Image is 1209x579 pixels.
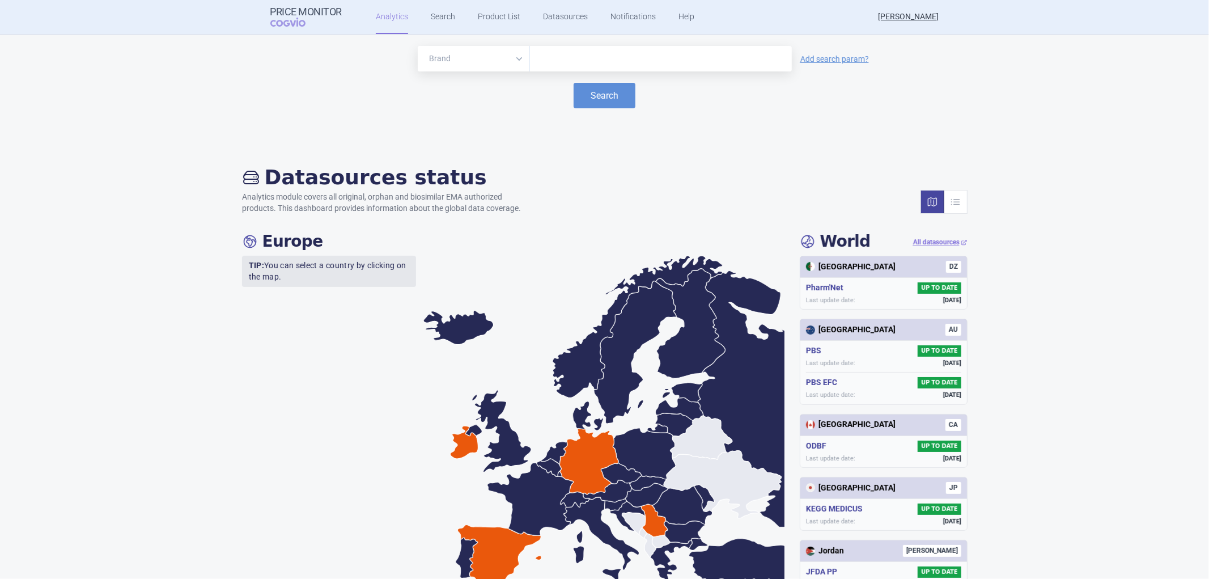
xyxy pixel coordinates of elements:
span: Last update date: [806,517,855,526]
span: [DATE] [943,359,961,367]
img: Japan [806,483,815,492]
p: Analytics module covers all original, orphan and biosimilar EMA authorized products. This dashboa... [242,192,532,214]
span: COGVIO [270,18,321,27]
span: AU [945,324,961,336]
div: [GEOGRAPHIC_DATA] [806,483,896,494]
h5: Pharm'Net [806,282,848,294]
h5: JFDA PP [806,567,842,578]
div: [GEOGRAPHIC_DATA] [806,419,896,430]
h4: World [800,232,871,251]
img: Canada [806,420,815,429]
div: Jordan [806,546,844,557]
strong: TIP: [249,261,264,270]
span: JP [946,482,961,494]
span: UP TO DATE [918,377,961,388]
span: UP TO DATE [918,441,961,452]
h5: PBS EFC [806,377,842,388]
span: Last update date: [806,296,855,305]
span: Last update date: [806,391,855,399]
a: Add search param? [800,55,869,63]
button: Search [574,83,635,108]
a: Price MonitorCOGVIO [270,6,342,28]
img: Australia [806,326,815,335]
h5: PBS [806,345,826,357]
span: [DATE] [943,454,961,463]
span: UP TO DATE [918,504,961,515]
span: UP TO DATE [918,282,961,294]
span: Last update date: [806,454,855,463]
span: Last update date: [806,359,855,367]
a: All datasources [913,238,968,247]
h5: KEGG MEDICUS [806,504,867,515]
img: Jordan [806,547,815,556]
h5: ODBF [806,441,831,452]
span: [DATE] [943,391,961,399]
span: [PERSON_NAME] [903,545,961,557]
strong: Price Monitor [270,6,342,18]
h4: Europe [242,232,323,251]
h2: Datasources status [242,165,532,189]
img: Algeria [806,262,815,271]
div: [GEOGRAPHIC_DATA] [806,261,896,273]
span: UP TO DATE [918,345,961,357]
span: [DATE] [943,517,961,526]
span: UP TO DATE [918,567,961,578]
span: DZ [946,261,961,273]
span: CA [945,419,961,431]
div: [GEOGRAPHIC_DATA] [806,324,896,336]
span: [DATE] [943,296,961,305]
p: You can select a country by clicking on the map. [242,256,417,287]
